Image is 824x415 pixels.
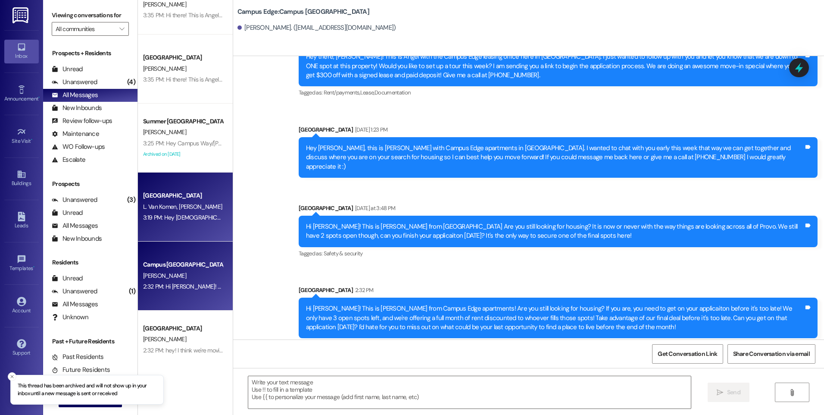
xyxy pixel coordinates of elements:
div: Past Residents [52,352,104,362]
div: Unread [52,65,83,74]
div: 2:32 PM [353,286,373,295]
img: ResiDesk Logo [12,7,30,23]
i:  [119,25,124,32]
span: L. Van Komen [143,203,179,211]
div: Unanswered [52,287,97,296]
div: [GEOGRAPHIC_DATA] [143,53,223,62]
a: Leads [4,209,39,233]
div: New Inbounds [52,234,102,243]
div: [GEOGRAPHIC_DATA] [143,191,223,200]
div: Hi [PERSON_NAME]! This is [PERSON_NAME] from Campus Edge apartments! Are you still looking for ho... [306,304,804,332]
div: Campus [GEOGRAPHIC_DATA] [143,260,223,269]
div: Maintenance [52,129,99,138]
button: Share Conversation via email [727,344,815,364]
span: [PERSON_NAME] [143,65,186,72]
div: WO Follow-ups [52,142,105,151]
div: Tagged as: [299,338,818,351]
i:  [789,389,795,396]
input: All communities [56,22,115,36]
a: Site Visit • [4,125,39,148]
b: Campus Edge: Campus [GEOGRAPHIC_DATA] [237,7,369,16]
div: All Messages [52,300,98,309]
div: Past + Future Residents [43,337,137,346]
span: Safety & security [324,250,363,257]
span: [PERSON_NAME] [143,0,186,8]
div: (1) [127,285,137,298]
div: (3) [125,193,137,207]
span: • [33,264,34,270]
button: Send [708,383,749,402]
span: Share Conversation via email [733,349,810,358]
div: Tagged as: [299,247,818,260]
a: Support [4,336,39,360]
span: Get Conversation Link [658,349,717,358]
div: Prospects [43,179,137,189]
span: Send [727,388,740,397]
div: Review follow-ups [52,116,112,126]
span: • [31,137,32,143]
div: [PERSON_NAME]. ([EMAIL_ADDRESS][DOMAIN_NAME]) [237,23,396,32]
a: Templates • [4,252,39,275]
div: Summer [GEOGRAPHIC_DATA] [143,117,223,126]
p: This thread has been archived and will not show up in your inbox until a new message is sent or r... [18,382,156,397]
div: Archived on [DATE] [142,149,224,160]
span: Lease , [360,89,375,96]
div: 2:32 PM: hey! I think we're moving forward somewhere else but thank you so much for your help! [143,346,382,354]
span: [PERSON_NAME] [179,203,222,211]
div: All Messages [52,91,98,100]
div: (4) [125,75,137,89]
div: [GEOGRAPHIC_DATA] [299,125,818,137]
div: Unread [52,274,83,283]
div: New Inbounds [52,104,102,113]
div: [GEOGRAPHIC_DATA] [299,286,818,298]
button: Get Conversation Link [652,344,723,364]
div: [GEOGRAPHIC_DATA] [299,204,818,216]
div: [DATE] at 3:48 PM [353,204,396,213]
div: Escalate [52,155,85,164]
span: [PERSON_NAME] [143,272,186,280]
div: Unknown [52,313,88,322]
a: Buildings [4,167,39,190]
span: [PERSON_NAME] [143,128,186,136]
div: Future Residents [52,365,110,374]
div: Hey there, [PERSON_NAME]! This is Angel with the Campus Edge leasing office here in [GEOGRAPHIC_D... [306,52,804,80]
div: Tagged as: [299,86,818,99]
label: Viewing conversations for [52,9,129,22]
div: Unread [52,208,83,217]
div: Unanswered [52,195,97,204]
span: Rent/payments , [324,89,360,96]
span: [PERSON_NAME] [143,335,186,343]
div: [DATE] 1:23 PM [353,125,388,134]
div: 3:25 PM: Hey Campus Way/[PERSON_NAME]! Sorry for just responding. Yeah, I ended up finding anothe... [143,139,645,147]
div: Unanswered [52,78,97,87]
a: Inbox [4,40,39,63]
div: [GEOGRAPHIC_DATA] [143,324,223,333]
button: Close toast [8,372,16,381]
div: All Messages [52,221,98,230]
span: • [38,94,40,101]
i:  [717,389,723,396]
a: Account [4,294,39,318]
div: Hi [PERSON_NAME]! This is [PERSON_NAME] from [GEOGRAPHIC_DATA] Are you still looking for housing?... [306,222,804,241]
span: Documentation [375,89,411,96]
div: Prospects + Residents [43,49,137,58]
div: Hey [PERSON_NAME], this is [PERSON_NAME] with Campus Edge apartments in [GEOGRAPHIC_DATA]. I want... [306,144,804,171]
div: Residents [43,258,137,267]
